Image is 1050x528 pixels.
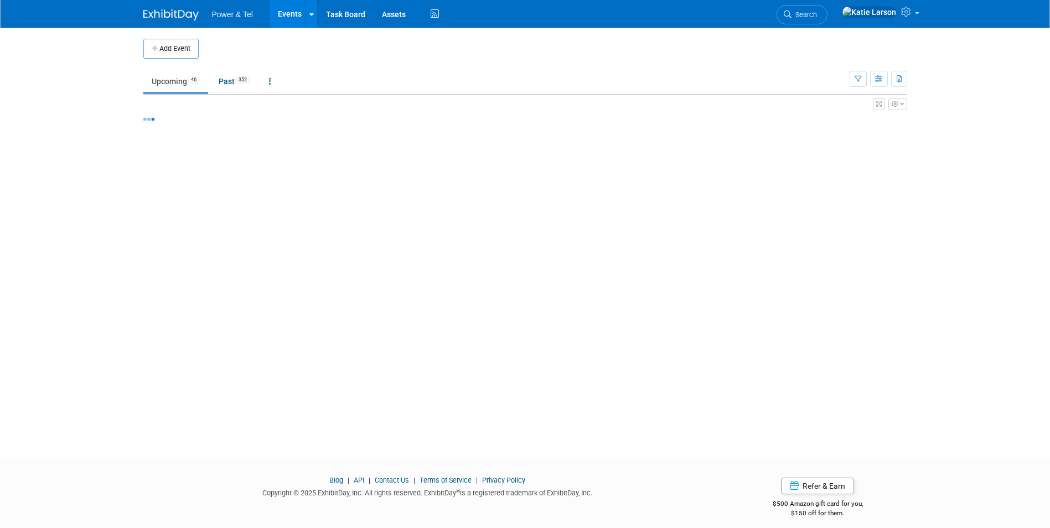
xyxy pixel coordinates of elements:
[345,476,352,484] span: |
[420,476,472,484] a: Terms of Service
[781,478,854,494] a: Refer & Earn
[366,476,373,484] span: |
[482,476,525,484] a: Privacy Policy
[210,71,258,92] a: Past352
[143,9,199,20] img: ExhibitDay
[792,11,817,19] span: Search
[143,485,712,498] div: Copyright © 2025 ExhibitDay, Inc. All rights reserved. ExhibitDay is a registered trademark of Ex...
[329,476,343,484] a: Blog
[842,6,897,18] img: Katie Larson
[411,476,418,484] span: |
[143,39,199,59] button: Add Event
[188,76,200,84] span: 46
[143,71,208,92] a: Upcoming46
[212,10,253,19] span: Power & Tel
[143,118,154,121] img: loading...
[728,509,907,518] div: $150 off for them.
[354,476,364,484] a: API
[456,488,460,494] sup: ®
[728,492,907,517] div: $500 Amazon gift card for you,
[375,476,409,484] a: Contact Us
[473,476,480,484] span: |
[777,5,827,24] a: Search
[235,76,250,84] span: 352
